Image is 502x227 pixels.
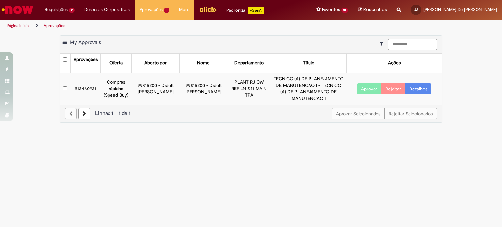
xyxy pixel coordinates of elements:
[45,7,68,13] span: Requisições
[1,3,34,16] img: ServiceNow
[303,60,314,66] div: Título
[65,110,437,117] div: Linhas 1 − 1 de 1
[109,60,123,66] div: Oferta
[381,83,405,94] button: Rejeitar
[101,73,131,104] td: Compras rápidas (Speed Buy)
[227,73,271,104] td: PLANT RJ OW REF LN 541 MAIN TPA
[423,7,497,12] span: [PERSON_NAME] De [PERSON_NAME]
[140,7,163,13] span: Aprovações
[357,83,381,94] button: Aprovar
[7,23,30,28] a: Página inicial
[179,73,227,104] td: 99815200 - Drault [PERSON_NAME]
[248,7,264,14] p: +GenAi
[234,60,264,66] div: Departamento
[70,54,101,73] th: Aprovações
[70,73,101,104] td: R13460931
[197,60,209,66] div: Nome
[226,7,264,14] div: Padroniza
[322,7,340,13] span: Favoritos
[5,20,330,32] ul: Trilhas de página
[70,39,101,46] span: My Approvals
[69,8,75,13] span: 2
[388,60,401,66] div: Ações
[358,7,387,13] a: Rascunhos
[363,7,387,13] span: Rascunhos
[164,8,170,13] span: 3
[199,5,217,14] img: click_logo_yellow_360x200.png
[414,8,418,12] span: JJ
[74,57,98,63] div: Aprovações
[380,41,387,46] i: Mostrar filtros para: Suas Solicitações
[84,7,130,13] span: Despesas Corporativas
[144,60,167,66] div: Aberto por
[341,8,348,13] span: 10
[271,73,347,104] td: TECNICO (A) DE PLANEJAMENTO DE MANUTENCAO I - TECNICO (A) DE PLANEJAMENTO DE MANUTENCAO I
[44,23,65,28] a: Aprovações
[131,73,179,104] td: 99815200 - Drault [PERSON_NAME]
[179,7,189,13] span: More
[405,83,431,94] a: Detalhes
